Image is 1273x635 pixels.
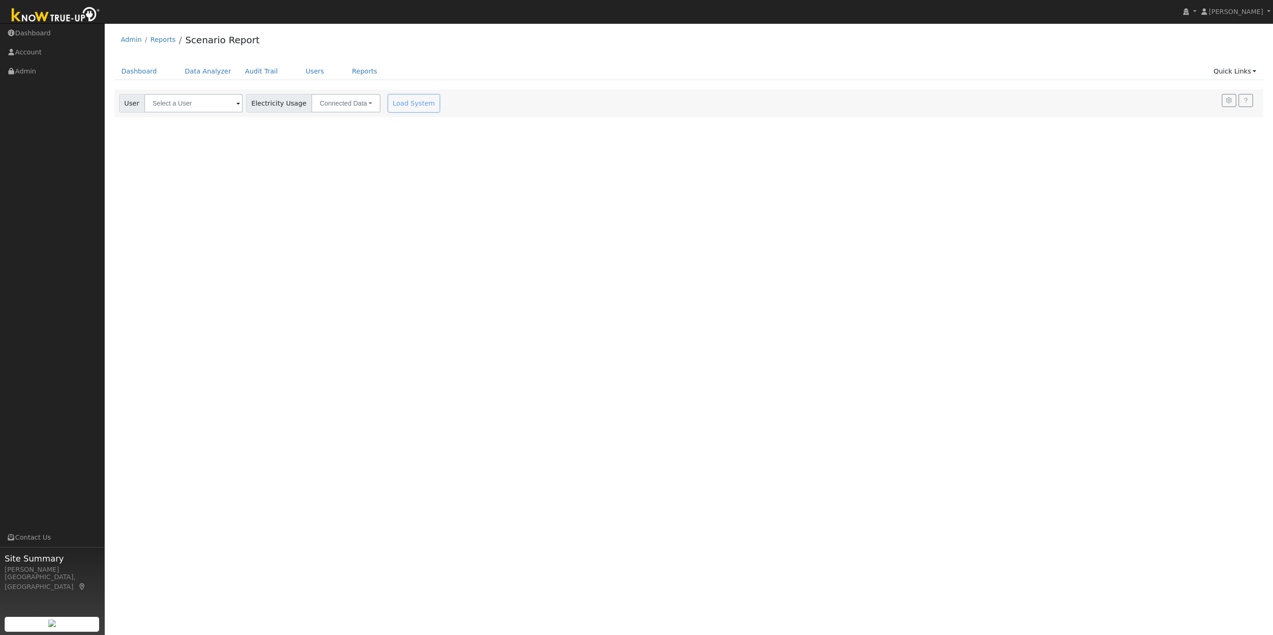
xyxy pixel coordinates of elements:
[345,63,384,80] a: Reports
[121,36,142,43] a: Admin
[246,94,312,113] span: Electricity Usage
[119,94,145,113] span: User
[311,94,381,113] button: Connected Data
[5,565,100,575] div: [PERSON_NAME]
[114,63,164,80] a: Dashboard
[144,94,243,113] input: Select a User
[185,34,260,46] a: Scenario Report
[1206,63,1263,80] a: Quick Links
[7,5,105,26] img: Know True-Up
[48,620,56,627] img: retrieve
[1209,8,1263,15] span: [PERSON_NAME]
[238,63,285,80] a: Audit Trail
[150,36,175,43] a: Reports
[5,572,100,592] div: [GEOGRAPHIC_DATA], [GEOGRAPHIC_DATA]
[1222,94,1236,107] button: Settings
[299,63,331,80] a: Users
[1239,94,1253,107] a: Help Link
[78,583,87,590] a: Map
[178,63,238,80] a: Data Analyzer
[5,552,100,565] span: Site Summary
